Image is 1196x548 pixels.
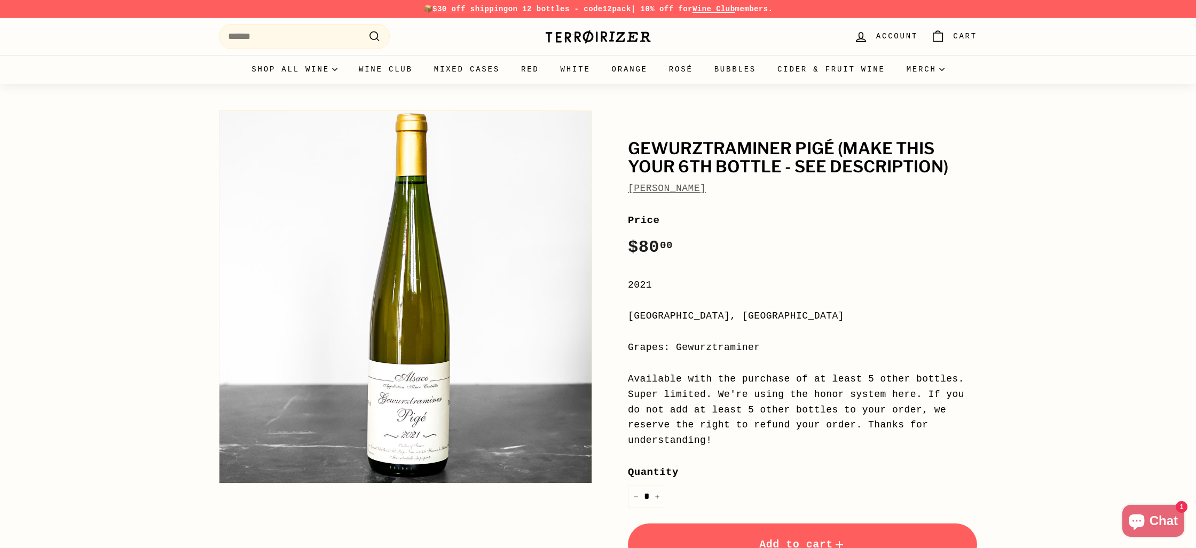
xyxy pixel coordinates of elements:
[693,5,735,13] a: Wine Club
[896,55,955,84] summary: Merch
[649,486,665,507] button: Increase item quantity by one
[767,55,896,84] a: Cider & Fruit Wine
[628,183,706,194] a: [PERSON_NAME]
[953,30,977,42] span: Cart
[241,55,348,84] summary: Shop all wine
[660,240,673,251] sup: 00
[628,212,977,228] label: Price
[550,55,601,84] a: White
[628,464,977,480] label: Quantity
[348,55,423,84] a: Wine Club
[198,55,998,84] div: Primary
[628,277,977,293] div: 2021
[628,486,665,507] input: quantity
[628,340,977,355] div: Grapes: Gewurztraminer
[510,55,550,84] a: Red
[423,55,510,84] a: Mixed Cases
[658,55,704,84] a: Rosé
[628,237,673,257] span: $80
[704,55,767,84] a: Bubbles
[924,21,983,52] a: Cart
[219,3,977,15] p: 📦 on 12 bottles - code | 10% off for members.
[601,55,658,84] a: Orange
[628,486,644,507] button: Reduce item quantity by one
[847,21,924,52] a: Account
[432,5,508,13] span: $30 off shipping
[603,5,631,13] strong: 12pack
[1119,505,1187,539] inbox-online-store-chat: Shopify online store chat
[628,140,977,176] h1: Gewurztraminer Pigé (make this your 6th bottle - SEE DESCRIPTION)
[628,371,977,448] div: Available with the purchase of at least 5 other bottles. Super limited. We're using the honor sys...
[876,30,918,42] span: Account
[628,308,977,324] div: [GEOGRAPHIC_DATA], [GEOGRAPHIC_DATA]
